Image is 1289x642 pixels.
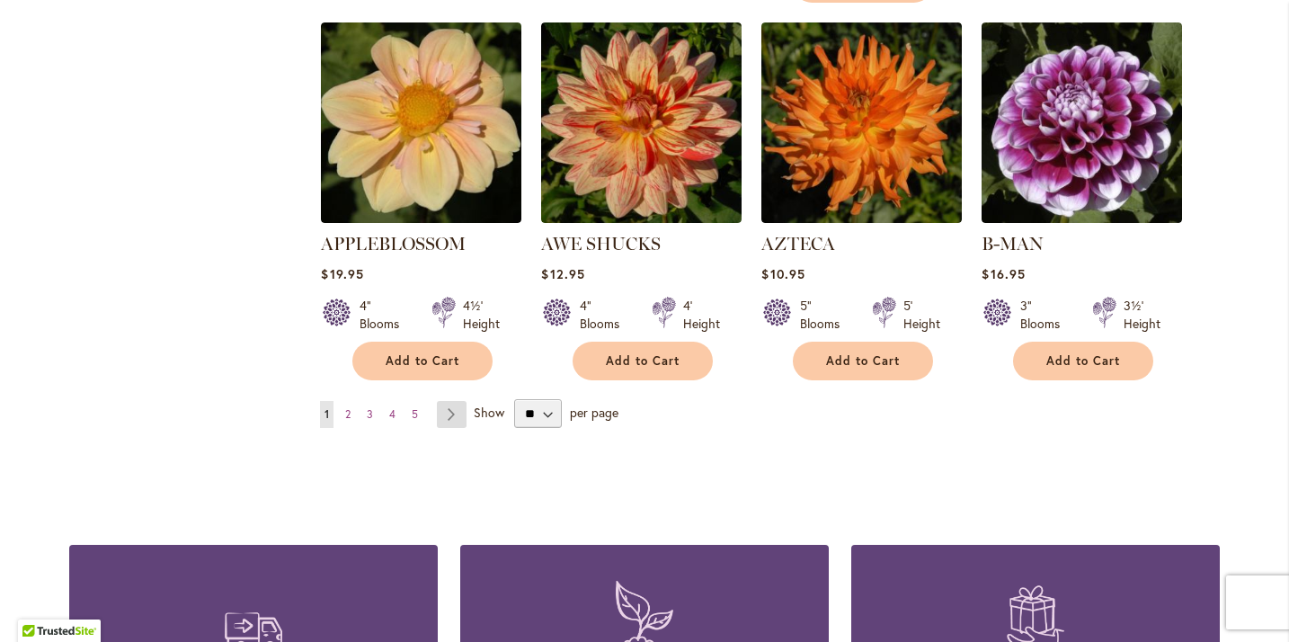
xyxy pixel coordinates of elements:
[826,353,900,369] span: Add to Cart
[541,22,742,223] img: AWE SHUCKS
[683,297,720,333] div: 4' Height
[474,404,504,421] span: Show
[570,404,618,421] span: per page
[321,22,521,223] img: APPLEBLOSSOM
[321,210,521,227] a: APPLEBLOSSOM
[793,342,933,380] button: Add to Cart
[761,210,962,227] a: AZTECA
[362,401,378,428] a: 3
[903,297,940,333] div: 5' Height
[982,233,1044,254] a: B-MAN
[321,233,466,254] a: APPLEBLOSSOM
[982,22,1182,223] img: B-MAN
[761,233,835,254] a: AZTECA
[321,265,363,282] span: $19.95
[13,578,64,629] iframe: Launch Accessibility Center
[580,297,630,333] div: 4" Blooms
[1124,297,1160,333] div: 3½' Height
[1013,342,1153,380] button: Add to Cart
[761,265,805,282] span: $10.95
[982,265,1025,282] span: $16.95
[1020,297,1071,333] div: 3" Blooms
[345,407,351,421] span: 2
[367,407,373,421] span: 3
[360,297,410,333] div: 4" Blooms
[541,265,584,282] span: $12.95
[982,210,1182,227] a: B-MAN
[389,407,396,421] span: 4
[541,233,661,254] a: AWE SHUCKS
[541,210,742,227] a: AWE SHUCKS
[800,297,850,333] div: 5" Blooms
[385,401,400,428] a: 4
[573,342,713,380] button: Add to Cart
[386,353,459,369] span: Add to Cart
[463,297,500,333] div: 4½' Height
[341,401,355,428] a: 2
[606,353,680,369] span: Add to Cart
[407,401,422,428] a: 5
[1046,353,1120,369] span: Add to Cart
[412,407,418,421] span: 5
[324,407,329,421] span: 1
[352,342,493,380] button: Add to Cart
[761,22,962,223] img: AZTECA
